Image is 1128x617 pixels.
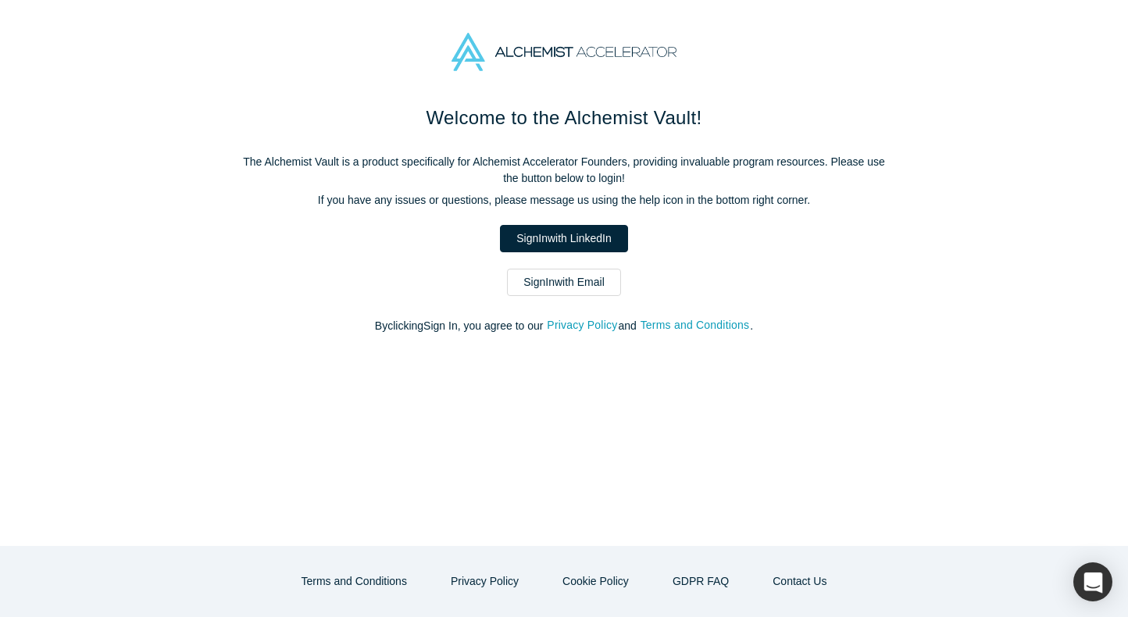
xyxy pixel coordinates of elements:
[236,104,892,132] h1: Welcome to the Alchemist Vault!
[546,316,618,334] button: Privacy Policy
[546,568,645,595] button: Cookie Policy
[756,568,843,595] a: Contact Us
[434,568,535,595] button: Privacy Policy
[236,192,892,209] p: If you have any issues or questions, please message us using the help icon in the bottom right co...
[656,568,745,595] a: GDPR FAQ
[236,154,892,187] p: The Alchemist Vault is a product specifically for Alchemist Accelerator Founders, providing inval...
[236,318,892,334] p: By clicking Sign In , you agree to our and .
[452,33,676,71] img: Alchemist Accelerator Logo
[500,225,627,252] a: SignInwith LinkedIn
[640,316,751,334] button: Terms and Conditions
[285,568,423,595] button: Terms and Conditions
[507,269,621,296] a: SignInwith Email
